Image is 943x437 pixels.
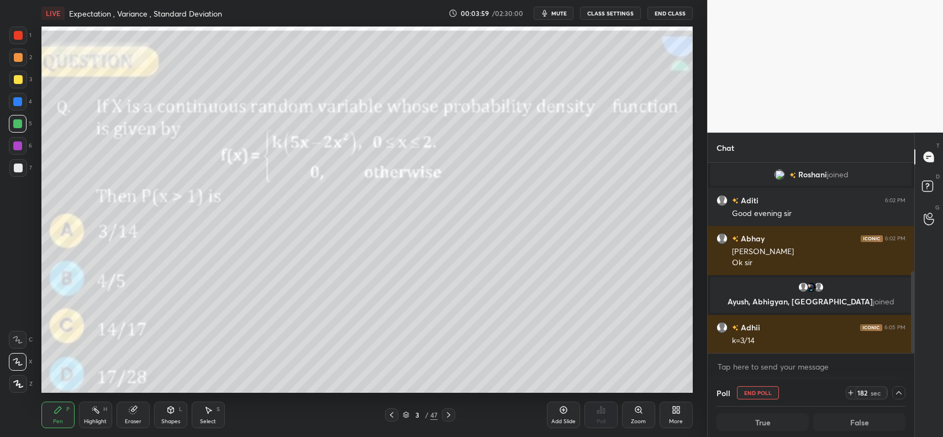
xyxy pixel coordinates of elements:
img: no-rating-badge.077c3623.svg [732,236,739,242]
div: 5 [9,115,32,133]
img: 3 [774,169,785,180]
img: 219a51f6d8e040359e3031aaab286cbb.jpg [805,282,816,293]
h4: Poll [717,387,730,399]
div: 6:05 PM [884,324,905,331]
p: T [936,141,940,150]
img: no-rating-badge.077c3623.svg [789,172,796,178]
h6: Adhii [739,322,760,333]
button: End Class [647,7,693,20]
span: joined [873,296,894,307]
div: Shapes [161,419,180,424]
h6: Abhay [739,233,765,244]
p: D [936,172,940,181]
div: / [425,412,428,418]
img: default.png [717,233,728,244]
div: 6:02 PM [885,235,905,242]
div: 1 [9,27,31,44]
h4: Expectation , Variance , Standard Deviation [69,8,222,19]
div: Eraser [125,419,141,424]
img: default.png [813,282,824,293]
img: iconic-dark.1390631f.png [860,324,882,331]
img: no-rating-badge.077c3623.svg [732,198,739,204]
div: 47 [430,410,438,420]
img: no-rating-badge.077c3623.svg [732,325,739,331]
img: default.png [717,322,728,333]
div: Highlight [84,419,107,424]
div: 4 [9,93,32,110]
div: LIVE [41,7,65,20]
div: More [669,419,683,424]
button: End Poll [737,386,779,399]
p: G [935,203,940,212]
img: default.png [717,195,728,206]
div: 6:02 PM [885,197,905,204]
div: Pen [53,419,63,424]
div: Zoom [631,419,646,424]
div: 182 [856,388,869,397]
img: default.png [798,282,809,293]
span: joined [827,170,849,179]
div: Z [9,375,33,393]
span: mute [551,9,567,17]
div: grid [708,163,914,353]
span: Roshani [798,170,827,179]
div: sec [869,388,882,397]
div: [PERSON_NAME] [732,246,905,257]
div: 3 [412,412,423,418]
div: 7 [9,159,32,177]
h6: Aditi [739,194,758,206]
div: C [9,331,33,349]
img: iconic-dark.1390631f.png [861,235,883,242]
div: L [179,407,182,412]
div: Ok sir [732,257,905,268]
button: CLASS SETTINGS [580,7,641,20]
div: P [66,407,70,412]
div: Select [200,419,216,424]
p: Ayush, Abhigyan, [GEOGRAPHIC_DATA] [717,297,905,306]
div: X [9,353,33,371]
button: mute [534,7,573,20]
div: 6 [9,137,32,155]
div: 3 [9,71,32,88]
div: S [217,407,220,412]
div: Good evening sir [732,208,905,219]
div: k=3/14 [732,335,905,346]
div: Add Slide [551,419,576,424]
div: 2 [9,49,32,66]
p: Chat [708,133,743,162]
div: H [103,407,107,412]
